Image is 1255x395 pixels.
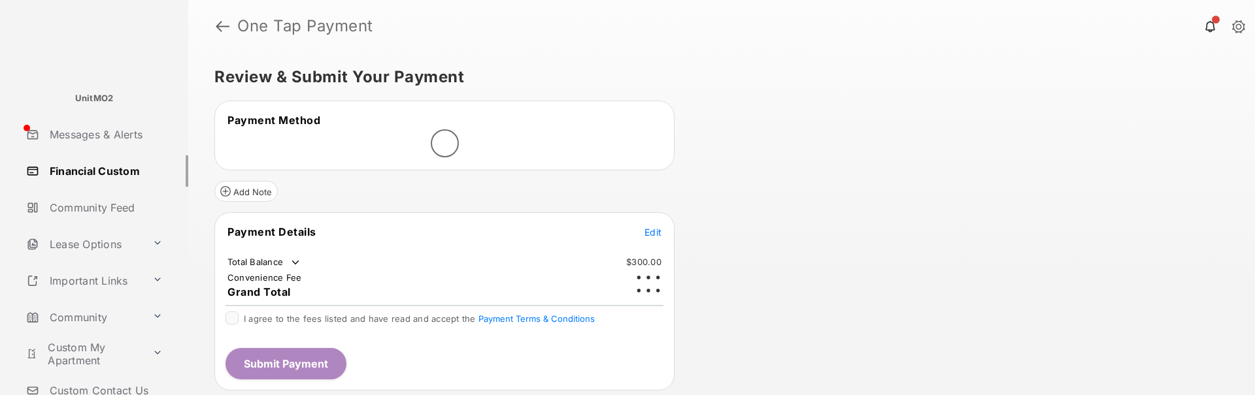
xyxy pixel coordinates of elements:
[21,155,188,187] a: Financial Custom
[21,302,147,333] a: Community
[214,181,278,202] button: Add Note
[626,256,662,268] td: $300.00
[244,313,595,324] span: I agree to the fees listed and have read and accept the
[237,18,373,34] strong: One Tap Payment
[21,338,147,370] a: Custom My Apartment
[227,256,302,269] td: Total Balance
[21,229,147,260] a: Lease Options
[21,192,188,223] a: Community Feed
[227,225,316,238] span: Payment Details
[644,227,661,238] span: Edit
[227,114,320,127] span: Payment Method
[75,92,114,105] p: UnitMO2
[478,313,595,324] button: I agree to the fees listed and have read and accept the
[227,285,291,298] span: Grand Total
[214,69,1218,85] h5: Review & Submit Your Payment
[227,272,303,283] td: Convenience Fee
[644,225,661,238] button: Edit
[226,348,346,379] button: Submit Payment
[21,119,188,150] a: Messages & Alerts
[21,265,147,296] a: Important Links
